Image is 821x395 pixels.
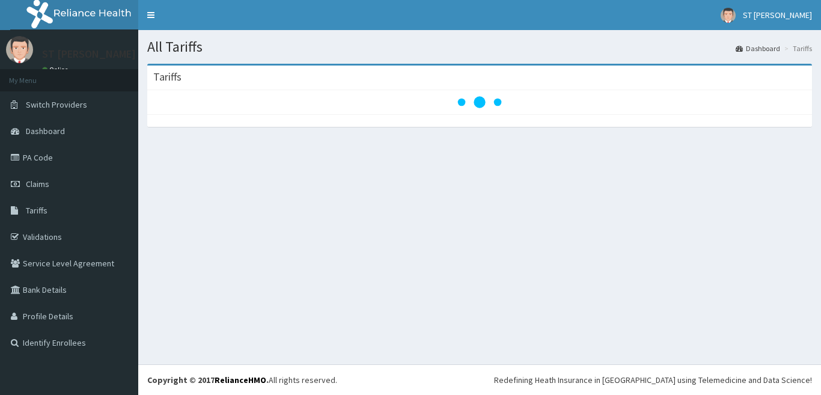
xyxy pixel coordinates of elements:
[147,39,812,55] h1: All Tariffs
[26,126,65,136] span: Dashboard
[736,43,780,54] a: Dashboard
[743,10,812,20] span: ST [PERSON_NAME]
[26,179,49,189] span: Claims
[42,49,136,60] p: ST [PERSON_NAME]
[138,364,821,395] footer: All rights reserved.
[781,43,812,54] li: Tariffs
[147,375,269,385] strong: Copyright © 2017 .
[6,36,33,63] img: User Image
[456,78,504,126] svg: audio-loading
[26,205,47,216] span: Tariffs
[42,66,71,74] a: Online
[215,375,266,385] a: RelianceHMO
[153,72,182,82] h3: Tariffs
[494,374,812,386] div: Redefining Heath Insurance in [GEOGRAPHIC_DATA] using Telemedicine and Data Science!
[26,99,87,110] span: Switch Providers
[721,8,736,23] img: User Image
